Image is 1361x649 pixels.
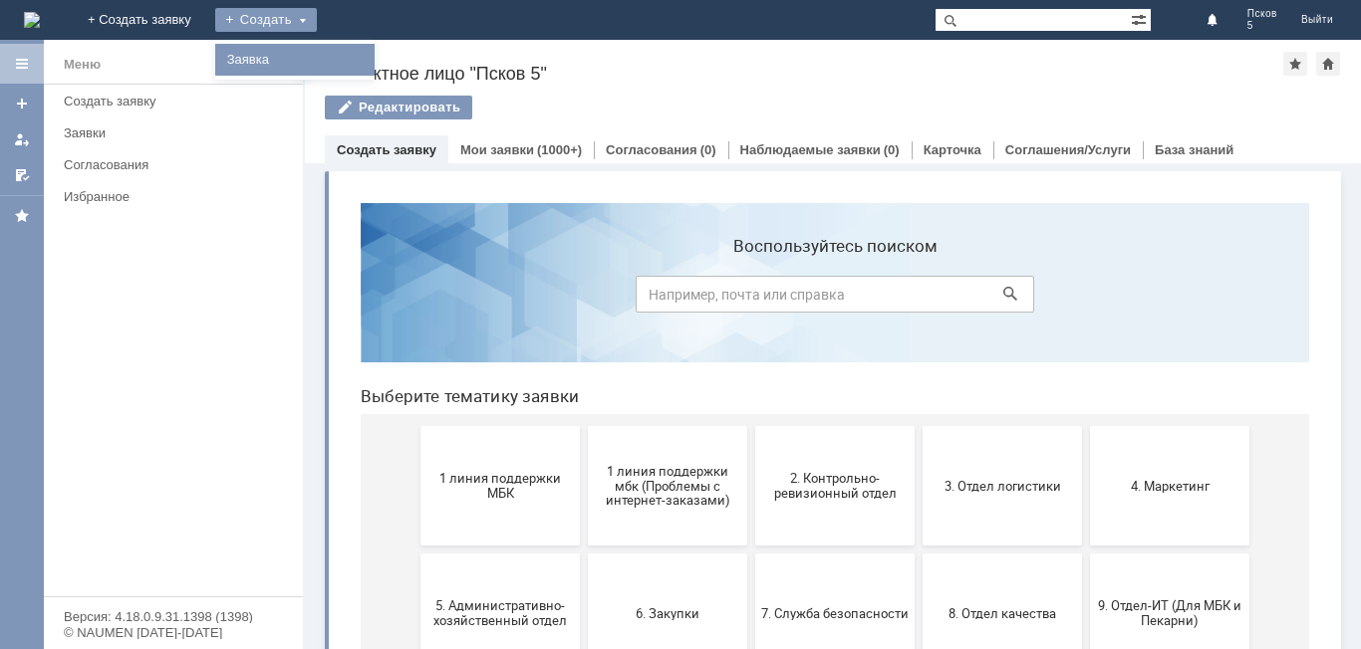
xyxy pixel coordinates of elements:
[584,291,731,306] span: 3. Отдел логистики
[291,89,689,125] input: Например, почта или справка
[460,142,534,157] a: Мои заявки
[64,157,291,172] div: Согласования
[1005,142,1131,157] a: Соглашения/Услуги
[584,418,731,433] span: 8. Отдел качества
[64,610,283,623] div: Версия: 4.18.0.9.31.1398 (1398)
[578,494,737,613] button: Отдел-ИТ (Офис)
[606,142,697,157] a: Согласования
[24,12,40,28] img: logo
[1247,20,1277,32] span: 5
[751,291,899,306] span: 4. Маркетинг
[924,142,981,157] a: Карточка
[745,366,905,486] button: 9. Отдел-ИТ (Для МБК и Пекарни)
[578,239,737,358] button: 3. Отдел логистики
[740,142,881,157] a: Наблюдаемые заявки
[291,49,689,69] label: Воспользуйтесь поиском
[6,159,38,191] a: Мои согласования
[884,142,900,157] div: (0)
[416,539,564,568] span: Отдел-ИТ (Битрикс24 и CRM)
[578,366,737,486] button: 8. Отдел качества
[1131,9,1151,28] span: Расширенный поиск
[6,88,38,119] a: Создать заявку
[584,545,731,560] span: Отдел-ИТ (Офис)
[243,366,403,486] button: 6. Закупки
[745,494,905,613] button: Финансовый отдел
[6,123,38,155] a: Мои заявки
[56,149,299,180] a: Согласования
[1247,8,1277,20] span: Псков
[24,12,40,28] a: Перейти на домашнюю страницу
[219,48,371,72] a: Заявка
[76,366,235,486] button: 5. Административно-хозяйственный отдел
[745,239,905,358] button: 4. Маркетинг
[1283,52,1307,76] div: Добавить в избранное
[64,189,269,204] div: Избранное
[1316,52,1340,76] div: Сделать домашней страницей
[64,626,283,639] div: © NAUMEN [DATE]-[DATE]
[64,94,291,108] div: Создать заявку
[1155,142,1233,157] a: База знаний
[337,142,436,157] a: Создать заявку
[751,411,899,441] span: 9. Отдел-ИТ (Для МБК и Пекарни)
[82,284,229,314] span: 1 линия поддержки МБК
[700,142,716,157] div: (0)
[416,284,564,314] span: 2. Контрольно-ревизионный отдел
[751,545,899,560] span: Финансовый отдел
[410,366,570,486] button: 7. Служба безопасности
[416,418,564,433] span: 7. Служба безопасности
[64,53,101,77] div: Меню
[243,239,403,358] button: 1 линия поддержки мбк (Проблемы с интернет-заказами)
[249,276,397,321] span: 1 линия поддержки мбк (Проблемы с интернет-заказами)
[249,545,397,560] span: Отдел ИТ (1С)
[410,494,570,613] button: Отдел-ИТ (Битрикс24 и CRM)
[76,494,235,613] button: Бухгалтерия (для мбк)
[215,8,317,32] div: Создать
[64,125,291,140] div: Заявки
[16,199,964,219] header: Выберите тематику заявки
[410,239,570,358] button: 2. Контрольно-ревизионный отдел
[56,86,299,116] a: Создать заявку
[243,494,403,613] button: Отдел ИТ (1С)
[249,418,397,433] span: 6. Закупки
[537,142,582,157] div: (1000+)
[82,545,229,560] span: Бухгалтерия (для мбк)
[76,239,235,358] button: 1 линия поддержки МБК
[325,64,1283,84] div: Контактное лицо "Псков 5"
[82,411,229,441] span: 5. Административно-хозяйственный отдел
[56,117,299,148] a: Заявки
